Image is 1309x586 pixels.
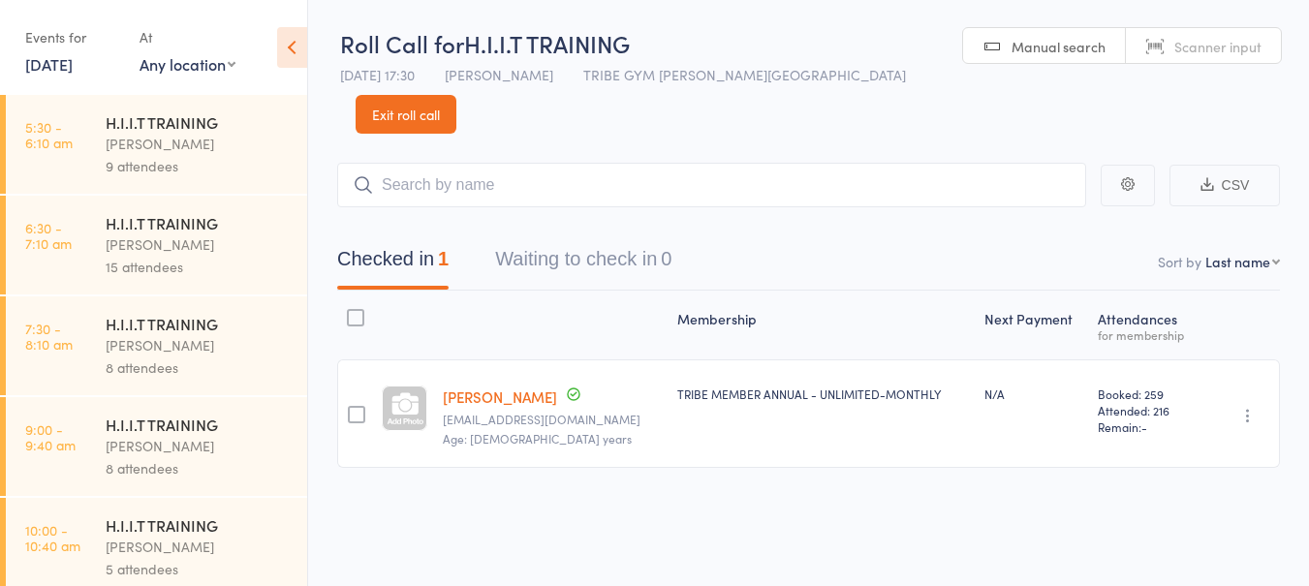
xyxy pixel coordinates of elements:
div: Events for [25,21,120,53]
span: Booked: 259 [1098,386,1194,402]
span: Scanner input [1174,37,1262,56]
div: Atten­dances [1090,299,1201,351]
div: Membership [670,299,977,351]
button: Checked in1 [337,238,449,290]
span: TRIBE GYM [PERSON_NAME][GEOGRAPHIC_DATA] [583,65,906,84]
time: 5:30 - 6:10 am [25,119,73,150]
div: 5 attendees [106,558,291,580]
span: Remain: [1098,418,1194,435]
div: [PERSON_NAME] [106,435,291,457]
div: Next Payment [977,299,1091,351]
input: Search by name [337,163,1086,207]
span: - [1141,418,1147,435]
div: H.I.I.T TRAINING [106,111,291,133]
div: H.I.I.T TRAINING [106,212,291,233]
a: [PERSON_NAME] [443,386,557,407]
div: At [140,21,235,53]
div: N/A [984,386,1083,402]
time: 7:30 - 8:10 am [25,321,73,352]
span: [DATE] 17:30 [340,65,415,84]
div: [PERSON_NAME] [106,536,291,558]
a: [DATE] [25,53,73,75]
a: 6:30 -7:10 amH.I.I.T TRAINING[PERSON_NAME]15 attendees [6,196,307,294]
span: Age: [DEMOGRAPHIC_DATA] years [443,430,632,447]
time: 9:00 - 9:40 am [25,421,76,452]
div: for membership [1098,328,1194,341]
a: 9:00 -9:40 amH.I.I.T TRAINING[PERSON_NAME]8 attendees [6,397,307,496]
div: 1 [438,248,449,269]
div: [PERSON_NAME] [106,334,291,356]
div: 0 [661,248,671,269]
button: CSV [1169,165,1280,206]
span: [PERSON_NAME] [445,65,553,84]
time: 10:00 - 10:40 am [25,522,80,553]
div: 8 attendees [106,457,291,479]
label: Sort by [1158,252,1201,271]
a: 5:30 -6:10 amH.I.I.T TRAINING[PERSON_NAME]9 attendees [6,95,307,194]
div: H.I.I.T TRAINING [106,313,291,334]
time: 6:30 - 7:10 am [25,220,72,251]
span: Roll Call for [340,27,464,59]
div: Any location [140,53,235,75]
a: 7:30 -8:10 amH.I.I.T TRAINING[PERSON_NAME]8 attendees [6,296,307,395]
div: TRIBE MEMBER ANNUAL - UNLIMITED-MONTHLY [677,386,969,402]
div: Last name [1205,252,1270,271]
div: [PERSON_NAME] [106,233,291,256]
span: H.I.I.T TRAINING [464,27,630,59]
button: Waiting to check in0 [495,238,671,290]
div: [PERSON_NAME] [106,133,291,155]
a: Exit roll call [356,95,456,134]
div: H.I.I.T TRAINING [106,414,291,435]
div: H.I.I.T TRAINING [106,514,291,536]
div: 8 attendees [106,356,291,379]
div: 15 attendees [106,256,291,278]
small: eddyadonis80@gmail.com [443,413,662,426]
div: 9 attendees [106,155,291,177]
span: Manual search [1012,37,1106,56]
span: Attended: 216 [1098,402,1194,418]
